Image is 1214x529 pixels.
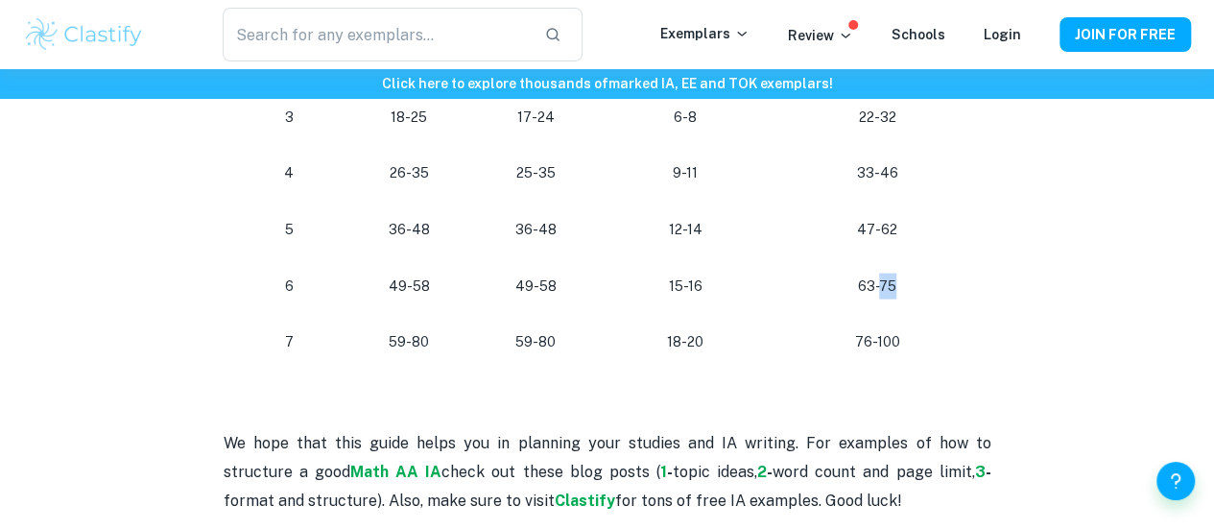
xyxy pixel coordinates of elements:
[615,274,755,300] p: 15-16
[363,217,456,243] p: 36-48
[247,160,332,186] p: 4
[786,160,967,186] p: 33-46
[786,274,967,300] p: 63-75
[786,217,967,243] p: 47-62
[975,463,986,481] a: 3
[1059,17,1191,52] button: JOIN FOR FREE
[660,463,667,481] a: 1
[363,160,456,186] p: 26-35
[984,27,1021,42] a: Login
[247,329,332,355] p: 7
[757,463,767,481] a: 2
[23,15,145,54] img: Clastify logo
[786,105,967,131] p: 22-32
[247,105,332,131] p: 3
[986,463,991,481] strong: -
[615,105,755,131] p: 6-8
[788,25,853,46] p: Review
[487,160,584,186] p: 25-35
[363,105,456,131] p: 18-25
[786,329,967,355] p: 76-100
[1156,462,1195,500] button: Help and Feedback
[487,329,584,355] p: 59-80
[363,274,456,300] p: 49-58
[767,463,773,481] strong: -
[247,217,332,243] p: 5
[487,217,584,243] p: 36-48
[667,463,673,481] strong: -
[892,27,945,42] a: Schools
[487,274,584,300] p: 49-58
[487,105,584,131] p: 17-24
[350,463,441,481] a: Math AA IA
[615,160,755,186] p: 9-11
[4,73,1210,94] h6: Click here to explore thousands of marked IA, EE and TOK exemplars !
[223,8,530,61] input: Search for any exemplars...
[615,329,755,355] p: 18-20
[660,23,750,44] p: Exemplars
[555,492,615,510] a: Clastify
[247,274,332,300] p: 6
[615,217,755,243] p: 12-14
[224,429,991,517] p: We hope that this guide helps you in planning your studies and IA writing. For examples of how to...
[363,329,456,355] p: 59-80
